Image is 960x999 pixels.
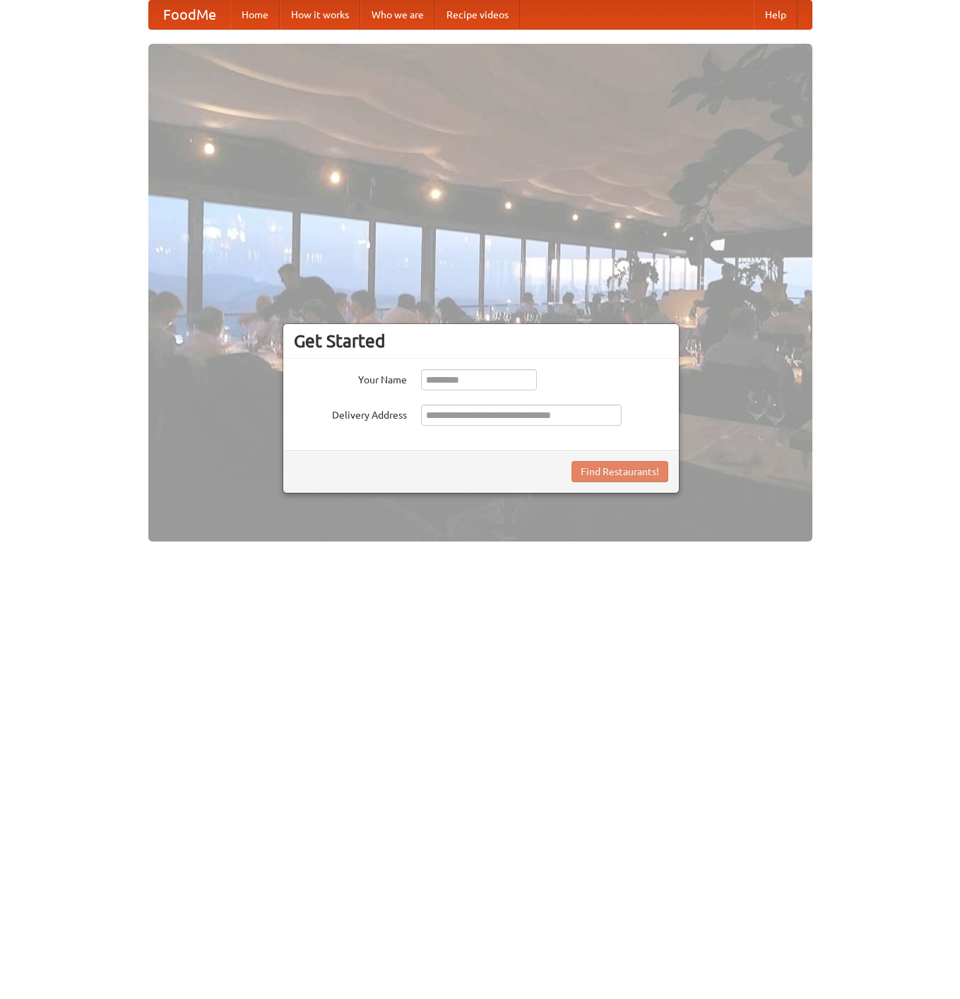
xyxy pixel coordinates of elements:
[754,1,798,29] a: Help
[149,1,230,29] a: FoodMe
[435,1,520,29] a: Recipe videos
[571,461,668,482] button: Find Restaurants!
[294,369,407,387] label: Your Name
[230,1,280,29] a: Home
[294,330,668,352] h3: Get Started
[280,1,360,29] a: How it works
[360,1,435,29] a: Who we are
[294,405,407,422] label: Delivery Address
